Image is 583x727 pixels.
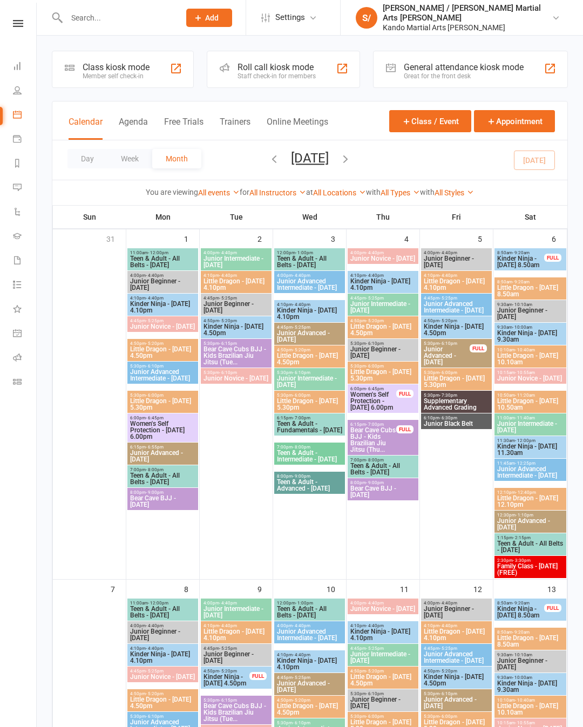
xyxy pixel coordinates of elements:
[146,188,198,196] strong: You are viewing
[130,628,196,641] span: Junior Beginner - [DATE]
[276,606,343,619] span: Teen & Adult - All Belts - [DATE]
[130,255,196,268] span: Teen & Adult - All Belts - [DATE]
[497,438,564,443] span: 11:30am
[198,188,240,197] a: All events
[439,250,457,255] span: - 4:40pm
[130,606,196,619] span: Teen & Adult - All Belts - [DATE]
[389,110,471,132] button: Class / Event
[146,623,164,628] span: - 4:40pm
[350,485,416,498] span: Bear Cave BJJ - [DATE]
[13,55,37,79] a: Dashboard
[146,364,164,369] span: - 6:10pm
[350,278,416,291] span: Kinder Ninja - [DATE] 4.10pm
[423,628,490,641] span: Little Dragon - [DATE] 4.10pm
[439,623,457,628] span: - 4:40pm
[497,535,564,540] span: 1:15pm
[146,273,164,278] span: - 4:40pm
[350,606,416,612] span: Junior Novice - [DATE]
[423,341,470,346] span: 5:30pm
[497,630,564,635] span: 8:50am
[146,318,164,323] span: - 5:25pm
[130,301,196,314] span: Kinder Ninja - [DATE] 4.10pm
[240,188,249,196] strong: for
[219,273,237,278] span: - 4:40pm
[130,450,196,463] span: Junior Advanced - [DATE]
[350,301,416,314] span: Junior Intermediate - [DATE]
[130,420,196,440] span: Women's Self Protection - [DATE] 6.00pm
[493,206,567,228] th: Sat
[130,495,196,508] span: Bear Cave BJJ - [DATE]
[512,601,530,606] span: - 9:20am
[276,601,343,606] span: 12:00pm
[396,390,413,398] div: FULL
[497,393,564,398] span: 10:50am
[515,348,535,352] span: - 10:40am
[497,284,564,297] span: Little Dragon - [DATE] 8.50am
[497,307,564,320] span: Junior Beginner - [DATE]
[203,346,269,365] span: Bear Cave Cubs BJJ - Kids Brazilian Jiu Jitsu (Tue...
[184,229,199,247] div: 1
[423,250,490,255] span: 4:00pm
[276,325,343,330] span: 4:45pm
[350,386,397,391] span: 6:00pm
[331,229,346,247] div: 3
[497,558,564,563] span: 2:30pm
[439,416,457,420] span: - 6:30pm
[291,151,329,166] button: [DATE]
[275,5,305,30] span: Settings
[439,646,457,651] span: - 5:25pm
[396,425,413,433] div: FULL
[497,398,564,411] span: Little Dragon - [DATE] 10.50am
[276,352,343,365] span: Little Dragon - [DATE] 4.50pm
[423,255,490,268] span: Junior Beginner - [DATE]
[83,72,150,80] div: Member self check-in
[130,651,196,664] span: Kinder Ninja - [DATE] 4.10pm
[420,206,493,228] th: Fri
[146,296,164,301] span: - 4:40pm
[130,346,196,359] span: Little Dragon - [DATE] 4.50pm
[381,188,420,197] a: All Types
[497,563,564,576] span: Family Class - [DATE] (FREE)
[497,518,564,531] span: Junior Advanced - [DATE]
[497,420,564,433] span: Junior Intermediate - [DATE]
[497,348,564,352] span: 10:10am
[497,330,564,343] span: Kinder Ninja - [DATE] 9.30am
[366,623,384,628] span: - 4:40pm
[186,9,232,27] button: Add
[497,601,545,606] span: 8:50am
[366,422,384,427] span: - 7:00pm
[69,117,103,140] button: Calendar
[203,651,269,664] span: Junior Beginner - [DATE]
[515,416,535,420] span: - 11:40am
[146,341,164,346] span: - 5:20pm
[276,657,343,670] span: Kinder Ninja - [DATE] 4.10pm
[497,466,564,479] span: Junior Advanced Intermediate - [DATE]
[383,23,552,32] div: Kando Martial Arts [PERSON_NAME]
[497,370,564,375] span: 10:15am
[423,301,490,314] span: Junior Advanced Intermediate - [DATE]
[512,325,532,330] span: - 10:00am
[350,391,397,411] span: Women's Self Protection - [DATE] 6.00pm
[276,250,343,255] span: 12:00pm
[203,296,269,301] span: 4:45pm
[423,393,490,398] span: 5:30pm
[313,188,366,197] a: All Locations
[350,651,416,664] span: Junior Intermediate - [DATE]
[276,479,343,492] span: Teen & Adult - Advanced - [DATE]
[13,322,37,346] a: General attendance kiosk mode
[119,117,148,140] button: Agenda
[423,601,490,606] span: 4:00pm
[350,369,416,382] span: Little Dragon - [DATE] 5.30pm
[423,323,490,336] span: Kinder Ninja - [DATE] 4.50pm
[203,375,269,382] span: Junior Novice - [DATE]
[148,250,168,255] span: - 12:00pm
[497,416,564,420] span: 11:00am
[203,601,269,606] span: 4:00pm
[130,646,196,651] span: 4:10pm
[366,318,384,323] span: - 5:20pm
[130,393,196,398] span: 5:30pm
[350,623,416,628] span: 4:10pm
[366,458,384,463] span: - 8:00pm
[130,341,196,346] span: 4:50pm
[516,490,536,495] span: - 12:40pm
